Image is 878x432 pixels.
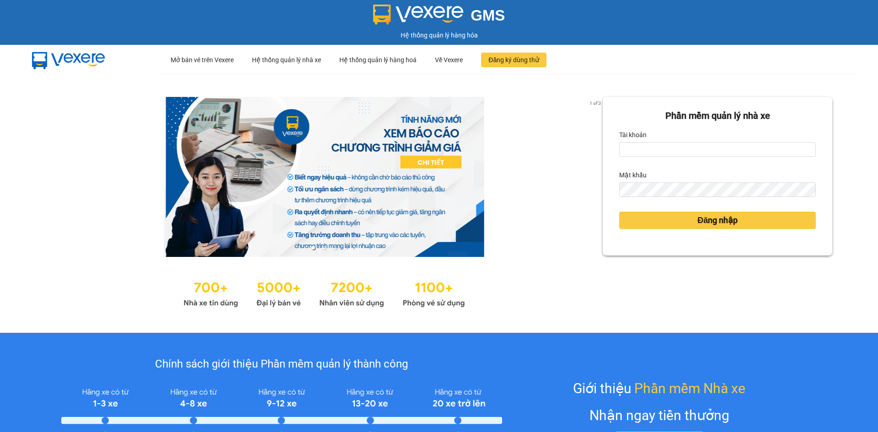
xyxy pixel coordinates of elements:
li: slide item 2 [322,246,326,250]
div: Hệ thống quản lý nhà xe [252,45,321,75]
span: Đăng ký dùng thử [488,55,539,65]
div: Phần mềm quản lý nhà xe [619,109,816,123]
button: next slide / item [590,97,603,257]
div: Chính sách giới thiệu Phần mềm quản lý thành công [61,356,502,373]
input: Mật khẩu [619,182,816,197]
div: Mở bán vé trên Vexere [171,45,234,75]
span: Phần mềm Nhà xe [634,378,745,399]
p: 1 of 3 [587,97,603,109]
a: GMS [373,14,505,21]
button: previous slide / item [46,97,59,257]
img: mbUUG5Q.png [23,45,114,75]
input: Tài khoản [619,142,816,157]
img: Statistics.png [183,275,465,310]
li: slide item 3 [333,246,337,250]
div: Giới thiệu [573,378,745,399]
div: Nhận ngay tiền thưởng [589,405,729,426]
div: Hệ thống quản lý hàng hoá [339,45,417,75]
span: Đăng nhập [697,214,738,227]
img: logo 2 [373,5,464,25]
div: Về Vexere [435,45,463,75]
div: Hệ thống quản lý hàng hóa [2,30,876,40]
label: Mật khẩu [619,168,647,182]
button: Đăng ký dùng thử [481,53,546,67]
li: slide item 1 [311,246,315,250]
span: GMS [471,7,505,24]
button: Đăng nhập [619,212,816,229]
label: Tài khoản [619,128,647,142]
